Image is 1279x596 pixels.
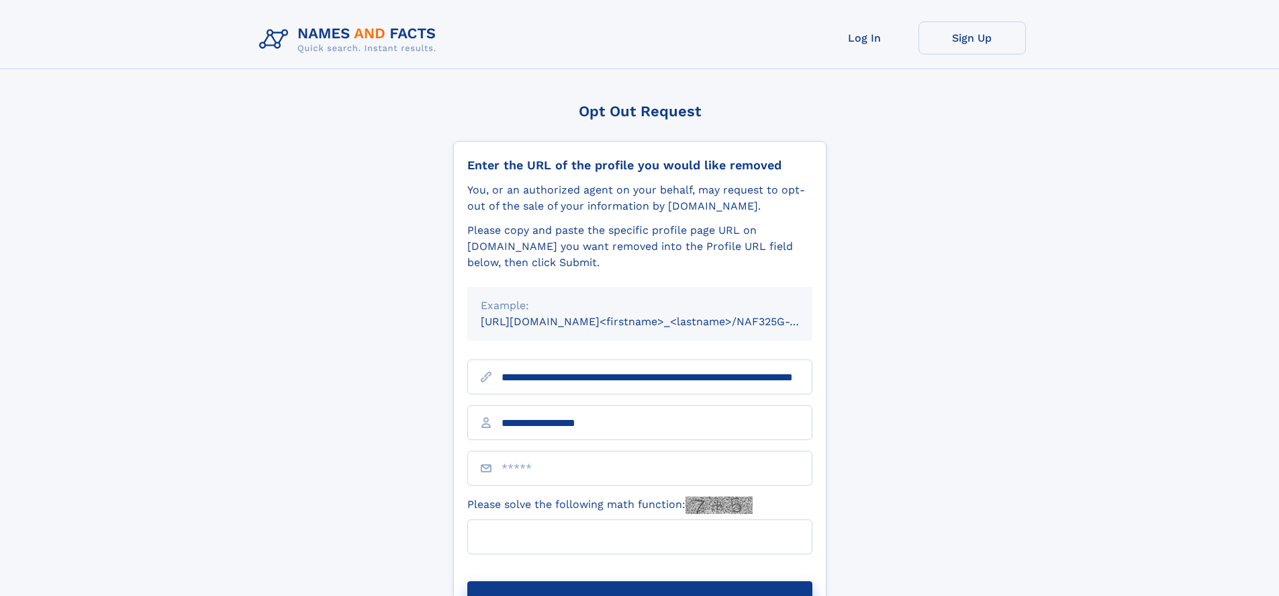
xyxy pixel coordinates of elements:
[467,497,753,514] label: Please solve the following math function:
[811,22,918,54] a: Log In
[481,298,799,314] div: Example:
[467,158,812,173] div: Enter the URL of the profile you would like removed
[453,103,826,120] div: Opt Out Request
[467,182,812,214] div: You, or an authorized agent on your behalf, may request to opt-out of the sale of your informatio...
[467,222,812,271] div: Please copy and paste the specific profile page URL on [DOMAIN_NAME] you want removed into the Pr...
[254,22,447,58] img: Logo Names and Facts
[918,22,1026,54] a: Sign Up
[481,315,838,328] small: [URL][DOMAIN_NAME]<firstname>_<lastname>/NAF325G-xxxxxxxx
